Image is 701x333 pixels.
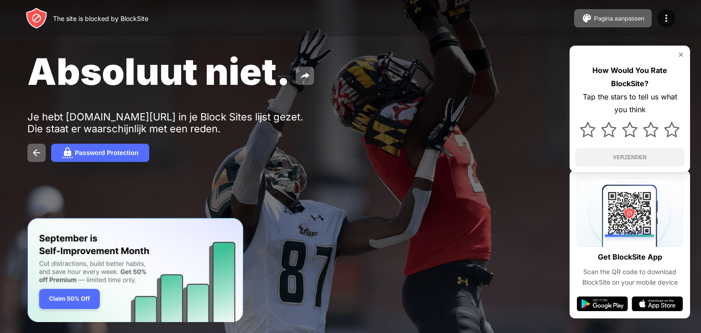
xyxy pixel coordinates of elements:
[622,122,638,137] img: star.svg
[27,218,243,323] iframe: Banner
[577,267,683,287] div: Scan the QR code to download BlockSite on your mobile device
[581,13,592,24] img: pallet.svg
[677,51,685,58] img: rate-us-close.svg
[575,64,685,90] div: How Would You Rate BlockSite?
[575,90,685,117] div: Tap the stars to tell us what you think
[51,144,149,162] button: Password Protection
[664,122,680,137] img: star.svg
[577,177,683,247] img: qrcode.svg
[27,49,290,94] span: Absoluut niet.
[632,297,683,311] img: app-store.svg
[598,250,662,264] div: Get BlockSite App
[594,15,644,22] div: Pagina aanpassen
[31,147,42,158] img: back.svg
[601,122,617,137] img: star.svg
[574,9,652,27] button: Pagina aanpassen
[661,13,672,24] img: menu-icon.svg
[62,147,73,158] img: password.svg
[575,148,685,166] button: VERZENDEN
[53,15,148,22] div: The site is blocked by BlockSite
[643,122,659,137] img: star.svg
[27,111,309,135] div: Je hebt [DOMAIN_NAME][URL] in je Block Sites lijst gezet. Die staat er waarschijnlijk met een reden.
[577,297,628,311] img: google-play.svg
[299,70,310,81] img: share.svg
[26,7,47,29] img: header-logo.svg
[75,149,138,156] div: Password Protection
[580,122,596,137] img: star.svg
